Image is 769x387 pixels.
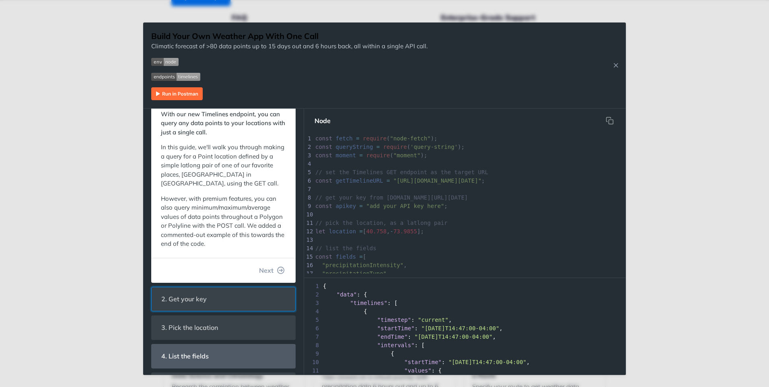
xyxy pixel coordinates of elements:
[377,342,415,348] span: "intervals"
[151,76,296,283] section: With our new Timelines endpoint, you can query any data points to your locations with just a sing...
[304,341,321,350] span: 8
[315,245,376,251] span: // list the fields
[304,282,626,290] div: {
[304,341,626,350] div: : [
[315,152,427,159] span: ( );
[315,169,488,175] span: // set the Timelines GET endpoint as the target URL
[161,194,286,249] p: However, with premium features, you can also query minimum/maximum/average values of data points ...
[421,325,499,331] span: "[DATE]T14:47:00-04:00"
[387,177,390,184] span: =
[315,177,332,184] span: const
[329,228,356,235] span: location
[315,228,325,235] span: let
[390,228,393,235] span: -
[606,117,614,125] svg: hidden
[304,185,312,193] div: 7
[448,359,526,365] span: "[DATE]T14:47:00-04:00"
[315,270,390,277] span: ,
[376,144,380,150] span: =
[315,253,366,260] span: [
[304,290,626,299] div: : {
[393,177,481,184] span: "[URL][DOMAIN_NAME][DATE]"
[161,110,285,136] strong: With our new Timelines endpoint, you can query any data points to your locations with just a sing...
[377,333,408,340] span: "endTime"
[151,287,296,311] section: 2. Get your key
[315,253,332,260] span: const
[304,219,312,227] div: 11
[304,324,321,333] span: 6
[151,42,428,51] p: Climatic forecast of >80 data points up to 15 days out and 6 hours back, all within a single API ...
[410,144,458,150] span: 'query-string'
[360,253,363,260] span: =
[304,160,312,168] div: 4
[304,299,626,307] div: : [
[304,366,626,375] div: : {
[304,307,626,316] div: {
[350,300,387,306] span: "timelines"
[337,291,357,298] span: "data"
[151,72,428,81] span: Expand image
[315,177,485,184] span: ;
[304,270,312,278] div: 17
[377,317,411,323] span: "timestep"
[259,266,273,275] span: Next
[304,333,626,341] div: : ,
[151,89,203,97] a: Expand image
[393,228,417,235] span: 73.9855
[315,135,332,142] span: const
[304,366,321,375] span: 11
[315,135,438,142] span: ( );
[151,58,179,66] img: env
[336,135,353,142] span: fetch
[304,134,312,143] div: 1
[151,87,203,100] img: Run in Postman
[151,344,296,368] section: 4. List the fields
[161,143,286,188] p: In this guide, we'll walk you through making a query for a Point location defined by a simple lat...
[336,253,356,260] span: fields
[315,228,424,235] span: [ , ];
[304,316,321,324] span: 5
[393,152,420,159] span: "moment"
[315,144,465,150] span: ( );
[304,358,626,366] div: : ,
[366,228,387,235] span: 40.758
[315,203,448,209] span: ;
[415,333,493,340] span: "[DATE]T14:47:00-04:00"
[383,144,407,150] span: require
[304,358,321,366] span: 10
[304,299,321,307] span: 3
[404,367,431,374] span: "values"
[315,203,332,209] span: const
[156,291,212,307] span: 2. Get your key
[602,113,618,129] button: Copy
[151,57,428,66] span: Expand image
[360,203,363,209] span: =
[304,253,312,261] div: 15
[253,262,291,278] button: Next
[304,324,626,333] div: : ,
[360,228,363,235] span: =
[304,210,312,219] div: 10
[304,236,312,244] div: 13
[315,262,407,268] span: ,
[304,350,321,358] span: 9
[404,359,442,365] span: "startTime"
[377,325,415,331] span: "startTime"
[363,135,387,142] span: require
[366,152,390,159] span: require
[336,203,356,209] span: apikey
[304,316,626,324] div: : ,
[336,152,356,159] span: moment
[304,244,312,253] div: 14
[151,315,296,340] section: 3. Pick the location
[315,194,468,201] span: // get your key from [DOMAIN_NAME][URL][DATE]
[304,177,312,185] div: 6
[336,144,373,150] span: queryString
[304,227,312,236] div: 12
[390,135,431,142] span: "node-fetch"
[315,152,332,159] span: const
[366,203,444,209] span: "add your API key here"
[315,144,332,150] span: const
[151,31,428,42] h1: Build Your Own Weather App With One Call
[304,261,312,270] div: 16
